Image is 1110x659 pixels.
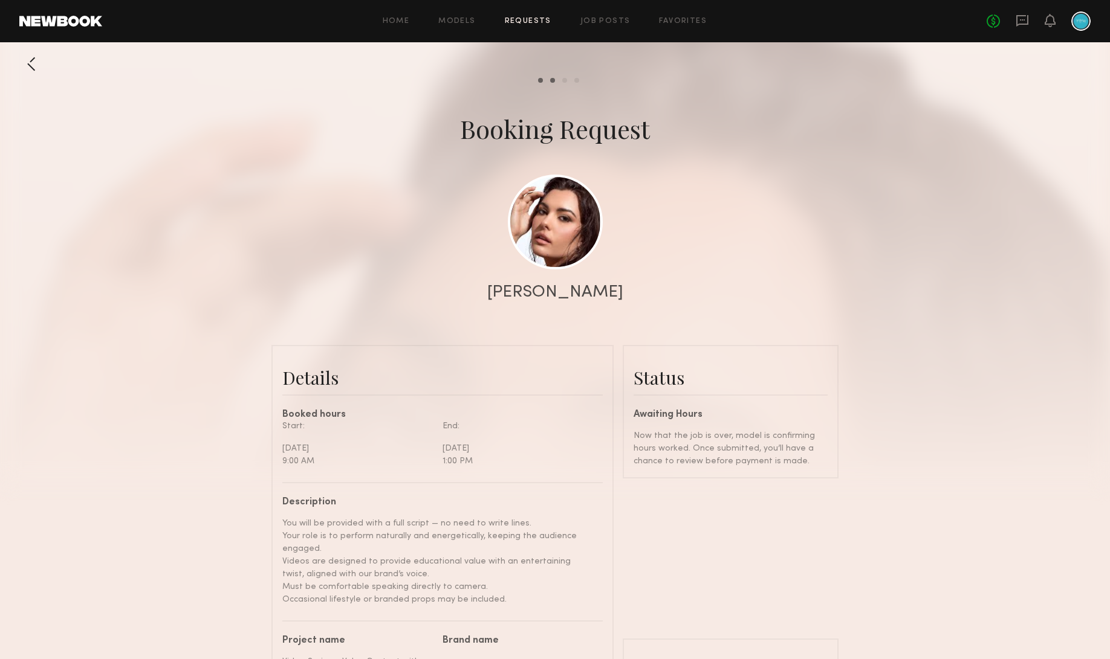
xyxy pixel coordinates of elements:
div: Booked hours [282,410,603,420]
a: Models [438,18,475,25]
div: Booking Request [460,112,650,146]
div: Project name [282,636,433,646]
div: Status [634,365,828,390]
a: Job Posts [580,18,631,25]
div: Brand name [443,636,594,646]
div: [PERSON_NAME] [487,284,623,301]
a: Home [383,18,410,25]
div: [DATE] [282,442,433,455]
div: End: [443,420,594,432]
div: Awaiting Hours [634,410,828,420]
div: Start: [282,420,433,432]
a: Requests [505,18,551,25]
div: 9:00 AM [282,455,433,468]
div: 1:00 PM [443,455,594,468]
div: You will be provided with a full script — no need to write lines. Your role is to perform natural... [282,517,594,606]
div: [DATE] [443,442,594,455]
div: Description [282,498,594,507]
a: Favorites [659,18,707,25]
div: Details [282,365,603,390]
div: Now that the job is over, model is confirming hours worked. Once submitted, you’ll have a chance ... [634,429,828,468]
